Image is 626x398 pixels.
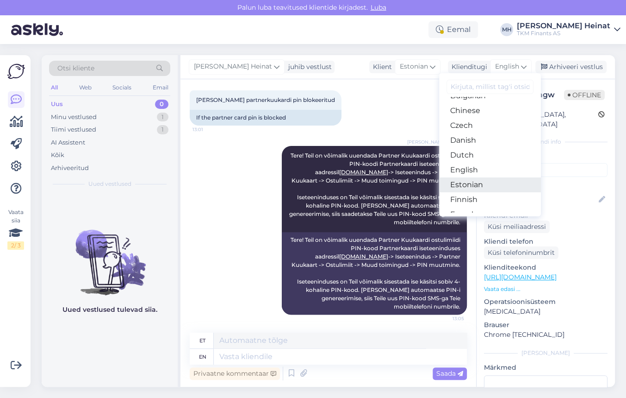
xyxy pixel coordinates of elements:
[436,369,463,378] span: Saada
[289,152,462,226] span: Tere! Teil on võimalik uuendada Partner Kuukaardi ostulimiidi PIN-koodi Partnerkaardi iseteenindu...
[484,285,607,293] p: Vaata edasi ...
[51,164,89,173] div: Arhiveeritud
[439,148,541,163] a: Dutch
[51,151,64,160] div: Kõik
[51,113,97,122] div: Minu vestlused
[428,21,478,38] div: Eemal
[49,82,60,94] div: All
[564,90,605,100] span: Offline
[517,22,610,30] div: [PERSON_NAME] Heinat
[446,80,533,94] input: Kirjuta, millist tag'i otsid
[400,62,428,72] span: Estonian
[484,320,607,330] p: Brauser
[484,163,607,177] input: Lisa tag
[368,3,389,12] span: Luba
[487,110,598,129] div: [GEOGRAPHIC_DATA], [GEOGRAPHIC_DATA]
[484,330,607,340] p: Chrome [TECHNICAL_ID]
[439,207,541,222] a: French
[111,82,133,94] div: Socials
[339,253,388,260] a: [DOMAIN_NAME]
[7,208,24,250] div: Vaata siia
[369,62,392,72] div: Klient
[439,103,541,118] a: Chinese
[199,349,206,365] div: en
[484,263,607,272] p: Klienditeekond
[484,297,607,307] p: Operatsioonisüsteem
[407,139,464,145] span: [PERSON_NAME] Heinat
[448,62,487,72] div: Klienditugi
[484,152,607,161] p: Kliendi tag'id
[7,241,24,250] div: 2 / 3
[484,211,607,221] p: Kliendi email
[192,126,227,133] span: 13:01
[484,246,558,259] div: Küsi telefoninumbrit
[51,100,63,109] div: Uus
[439,133,541,148] a: Danish
[190,110,341,126] div: If the partner card pin is blocked
[484,138,607,146] div: Kliendi info
[535,61,607,73] div: Arhiveeri vestlus
[62,305,157,315] p: Uued vestlused tulevad siia.
[484,181,607,190] p: Kliendi nimi
[285,62,332,72] div: juhib vestlust
[484,349,607,357] div: [PERSON_NAME]
[484,307,607,316] p: [MEDICAL_DATA]
[484,195,597,205] input: Lisa nimi
[484,273,557,281] a: [URL][DOMAIN_NAME]
[194,62,272,72] span: [PERSON_NAME] Heinat
[190,367,280,380] div: Privaatne kommentaar
[157,113,168,122] div: 1
[339,169,388,176] a: [DOMAIN_NAME]
[439,192,541,207] a: Finnish
[439,118,541,133] a: Czech
[439,163,541,177] a: English
[196,96,335,103] span: [PERSON_NAME] partnerkuukardi pin blokeeritud
[484,237,607,246] p: Kliendi telefon
[500,23,513,36] div: MH
[51,138,85,147] div: AI Assistent
[77,82,93,94] div: Web
[51,125,96,134] div: Tiimi vestlused
[429,315,464,322] span: 13:05
[57,63,94,73] span: Otsi kliente
[495,62,519,72] span: English
[155,100,168,109] div: 0
[42,213,178,297] img: No chats
[7,63,25,80] img: Askly Logo
[517,22,620,37] a: [PERSON_NAME] HeinatTKM Finants AS
[157,125,168,134] div: 1
[484,363,607,373] p: Märkmed
[517,30,610,37] div: TKM Finants AS
[199,333,205,348] div: et
[151,82,170,94] div: Email
[282,232,467,315] div: Tere! Teil on võimalik uuendada Partner Kuukaardi ostulimiidi PIN-kood Partnerkaardi iseteenindus...
[484,221,550,233] div: Küsi meiliaadressi
[439,177,541,192] a: Estonian
[88,180,131,188] span: Uued vestlused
